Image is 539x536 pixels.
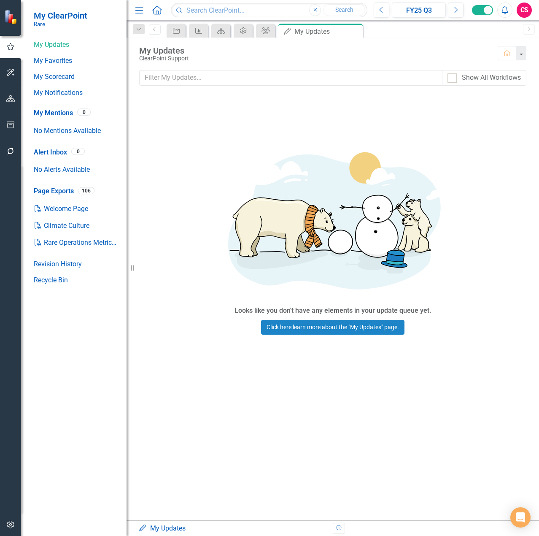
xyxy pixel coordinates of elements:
[34,122,118,139] div: No Mentions Available
[138,524,326,533] div: My Updates
[34,148,67,157] a: Alert Inbox
[34,21,87,27] small: Rare
[395,5,443,16] div: FY25 Q3
[34,161,118,178] div: No Alerts Available
[34,234,118,251] a: Rare Operations Metrics FY25
[139,46,489,55] div: My Updates
[77,108,91,116] div: 0
[171,3,367,18] input: Search ClearPoint...
[139,55,489,62] div: ClearPoint Support
[71,148,85,155] div: 0
[34,56,118,66] a: My Favorites
[206,135,459,304] img: Getting started
[234,306,431,316] div: Looks like you don't have any elements in your update queue yet.
[34,108,73,118] a: My Mentions
[261,320,404,335] a: Click here learn more about the "My Updates" page.
[139,70,442,86] input: Filter My Updates...
[78,187,94,194] div: 106
[517,3,532,18] button: CS
[34,217,118,234] a: Climate Culture
[34,276,118,285] a: Recycle Bin
[34,200,118,217] a: Welcome Page
[34,40,118,50] a: My Updates
[34,260,118,269] a: Revision History
[510,507,531,528] div: Open Intercom Messenger
[34,187,74,196] a: Page Exports
[294,26,361,37] div: My Updates
[4,9,19,24] img: ClearPoint Strategy
[335,6,353,13] span: Search
[34,11,87,21] span: My ClearPoint
[392,3,446,18] button: FY25 Q3
[34,88,118,98] a: My Notifications
[323,4,365,16] button: Search
[462,73,521,83] div: Show All Workflows
[34,72,118,82] a: My Scorecard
